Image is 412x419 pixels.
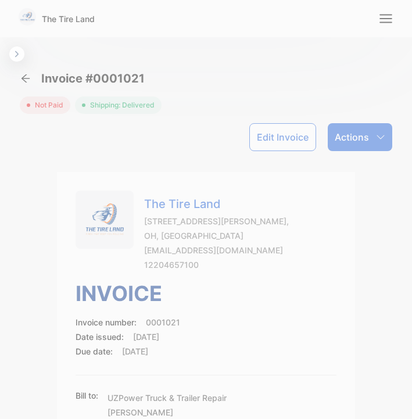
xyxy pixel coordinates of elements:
[76,317,137,327] span: Invoice number:
[144,244,289,256] p: [EMAIL_ADDRESS][DOMAIN_NAME]
[363,370,412,419] iframe: LiveChat chat widget
[108,392,241,404] p: UZPower Truck & Trailer Repair
[41,70,149,87] span: Invoice #0001021
[122,346,148,356] span: [DATE]
[146,317,180,327] span: 0001021
[76,278,180,309] h3: Invoice
[108,406,241,418] p: [PERSON_NAME]
[335,130,369,144] p: Actions
[76,389,98,402] p: Bill to:
[144,215,289,227] p: [STREET_ADDRESS][PERSON_NAME],
[249,123,316,151] button: Edit Invoice
[76,332,124,342] span: Date issued:
[328,123,392,151] button: Actions
[19,8,36,26] img: Logo
[42,13,95,25] p: The Tire Land
[133,332,159,342] span: [DATE]
[144,259,289,271] p: 12204657100
[30,100,63,110] span: not paid
[85,100,155,110] span: Shipping: Delivered
[76,346,113,356] span: Due date:
[144,195,289,213] p: The Tire Land
[144,230,289,242] p: OH, [GEOGRAPHIC_DATA]
[76,191,134,249] img: Company Logo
